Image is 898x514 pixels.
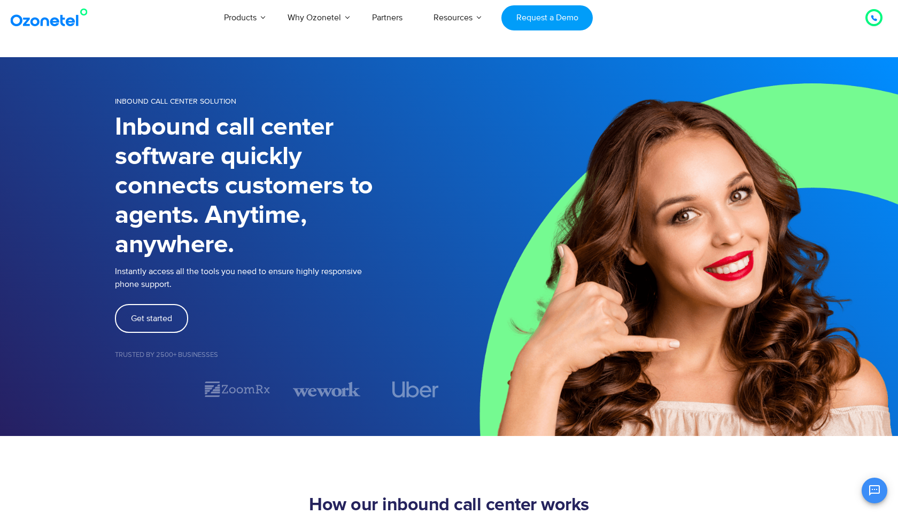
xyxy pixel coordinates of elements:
img: wework [293,380,360,399]
a: Get started [115,304,188,333]
p: Instantly access all the tools you need to ensure highly responsive phone support. [115,265,449,291]
img: uber [392,381,438,398]
div: Image Carousel [115,380,449,399]
img: zoomrx [204,380,271,399]
a: Request a Demo [501,5,593,30]
h1: Inbound call center software quickly connects customers to agents. Anytime, anywhere. [115,113,449,260]
span: Get started [131,314,172,323]
div: 3 / 7 [293,380,360,399]
div: 2 / 7 [204,380,271,399]
div: 4 / 7 [382,381,449,398]
span: INBOUND CALL CENTER SOLUTION [115,97,236,106]
h5: Trusted by 2500+ Businesses [115,352,449,359]
div: 1 / 7 [115,383,182,396]
button: Open chat [862,478,887,503]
